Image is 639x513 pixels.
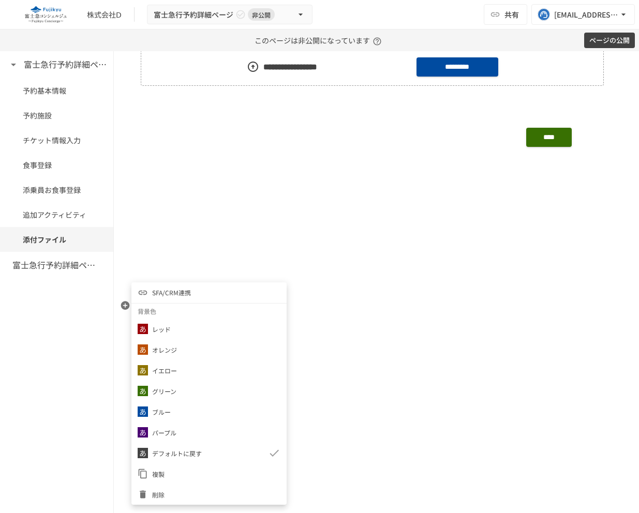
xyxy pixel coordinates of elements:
p: ブルー [152,407,171,417]
span: SFA/CRM連携 [152,288,191,297]
p: オレンジ [152,345,177,355]
p: グリーン [152,386,176,396]
p: レッド [152,324,171,334]
span: 複製 [152,469,280,479]
p: 背景色 [138,306,156,316]
p: デフォルトに戻す [152,448,202,458]
span: 削除 [152,490,280,500]
p: イエロー [152,366,177,375]
p: パープル [152,428,176,437]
